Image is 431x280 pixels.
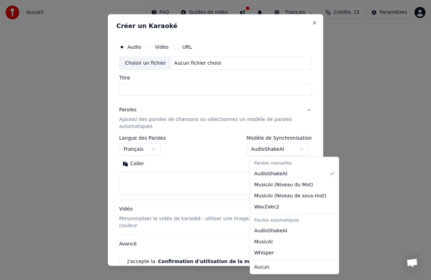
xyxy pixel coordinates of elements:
span: MusicAI [254,238,273,245]
span: Aucun [254,263,269,270]
span: Wav2Vec2 [254,203,279,210]
span: MusicAI ( Niveau de sous-mot ) [254,192,326,199]
span: MusicAI ( Niveau du Mot ) [254,181,313,188]
div: Paroles manuelles [251,159,337,168]
span: Whisper [254,249,274,256]
span: AudioShakeAI [254,170,287,177]
span: AudioShakeAI [254,227,287,234]
div: Paroles automatiques [251,215,337,225]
